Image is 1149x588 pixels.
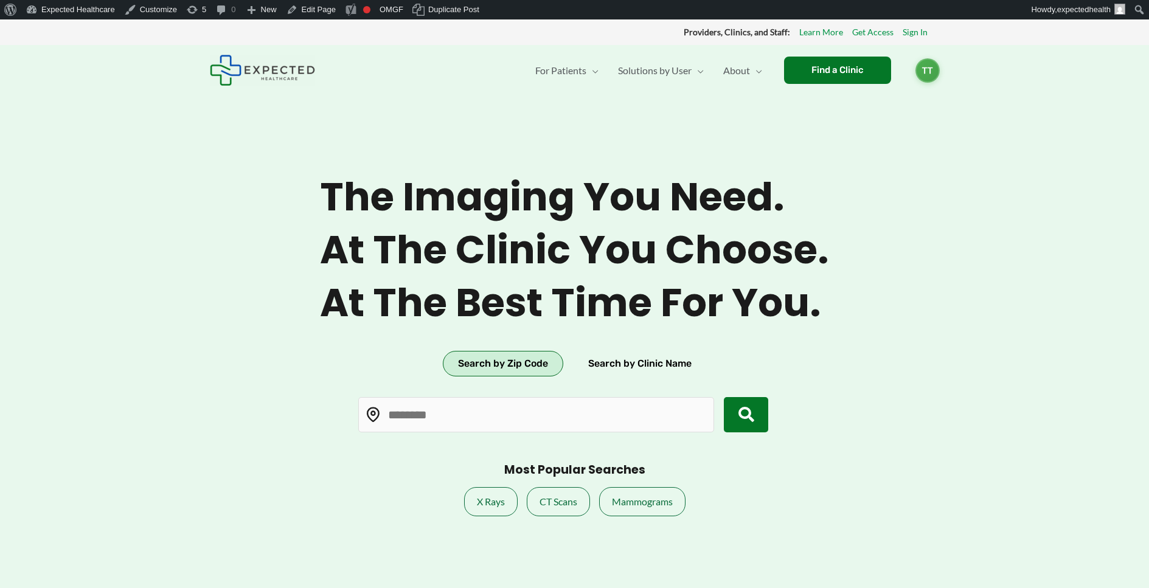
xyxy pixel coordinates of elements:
a: Learn More [799,24,843,40]
nav: Primary Site Navigation [526,49,772,92]
span: expectedhealth [1057,5,1111,14]
div: Focus keyphrase not set [363,6,370,13]
img: Location pin [366,407,381,423]
a: Sign In [903,24,928,40]
a: Find a Clinic [784,57,891,84]
a: TT [915,58,940,83]
a: CT Scans [527,487,590,516]
a: X Rays [464,487,518,516]
span: Menu Toggle [586,49,599,92]
a: For PatientsMenu Toggle [526,49,608,92]
img: Expected Healthcare Logo - side, dark font, small [210,55,315,86]
button: Search by Zip Code [443,351,563,376]
a: Get Access [852,24,894,40]
h3: Most Popular Searches [504,463,645,478]
span: Menu Toggle [692,49,704,92]
a: Mammograms [599,487,686,516]
span: About [723,49,750,92]
span: At the clinic you choose. [320,227,829,274]
span: For Patients [535,49,586,92]
span: The imaging you need. [320,174,829,221]
a: AboutMenu Toggle [713,49,772,92]
span: Solutions by User [618,49,692,92]
button: Search by Clinic Name [573,351,707,376]
span: At the best time for you. [320,280,829,327]
span: Menu Toggle [750,49,762,92]
a: Solutions by UserMenu Toggle [608,49,713,92]
strong: Providers, Clinics, and Staff: [684,27,790,37]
